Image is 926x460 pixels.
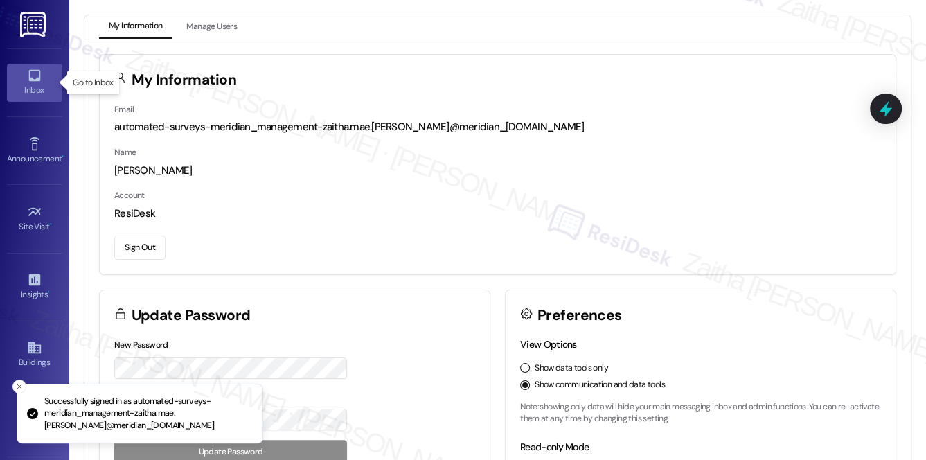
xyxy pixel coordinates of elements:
button: My Information [99,15,172,39]
label: Email [114,104,134,115]
span: • [48,287,50,297]
a: Inbox [7,64,62,101]
div: automated-surveys-meridian_management-zaitha.mae.[PERSON_NAME]@meridian_[DOMAIN_NAME] [114,120,881,134]
h3: My Information [132,73,237,87]
button: Manage Users [177,15,247,39]
div: ResiDesk [114,206,881,221]
label: Name [114,147,136,158]
span: • [50,220,52,229]
label: Read-only Mode [520,441,589,453]
button: Sign Out [114,236,166,260]
label: View Options [520,338,577,351]
a: Leads [7,405,62,442]
button: Close toast [12,380,26,393]
label: New Password [114,339,168,351]
h3: Update Password [132,308,251,323]
a: Buildings [7,336,62,373]
label: Account [114,190,145,201]
a: Site Visit • [7,200,62,238]
div: [PERSON_NAME] [114,163,881,178]
label: Show communication and data tools [535,379,665,391]
label: Show data tools only [535,362,608,375]
p: Successfully signed in as automated-surveys-meridian_management-zaitha.mae.[PERSON_NAME]@meridian... [44,396,251,432]
p: Note: showing only data will hide your main messaging inbox and admin functions. You can re-activ... [520,401,881,425]
span: • [62,152,64,161]
h3: Preferences [537,308,622,323]
a: Insights • [7,268,62,306]
p: Go to Inbox [73,77,113,89]
img: ResiDesk Logo [20,12,48,37]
